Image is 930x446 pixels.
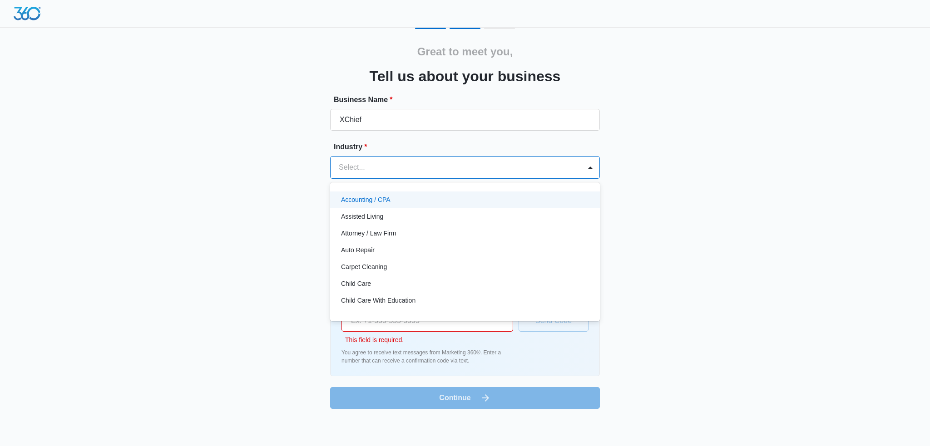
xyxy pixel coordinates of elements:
[341,262,387,272] p: Carpet Cleaning
[417,44,513,60] h2: Great to meet you,
[345,335,513,345] p: This field is required.
[341,313,376,322] p: Chiropractor
[334,142,604,152] label: Industry
[341,245,375,255] p: Auto Repair
[334,94,604,105] label: Business Name
[341,296,416,305] p: Child Care With Education
[341,348,513,365] p: You agree to receive text messages from Marketing 360®. Enter a number that can receive a confirm...
[341,279,371,289] p: Child Care
[341,212,383,221] p: Assisted Living
[370,65,561,87] h3: Tell us about your business
[330,109,600,131] input: e.g. Jane's Plumbing
[341,229,396,238] p: Attorney / Law Firm
[341,195,391,205] p: Accounting / CPA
